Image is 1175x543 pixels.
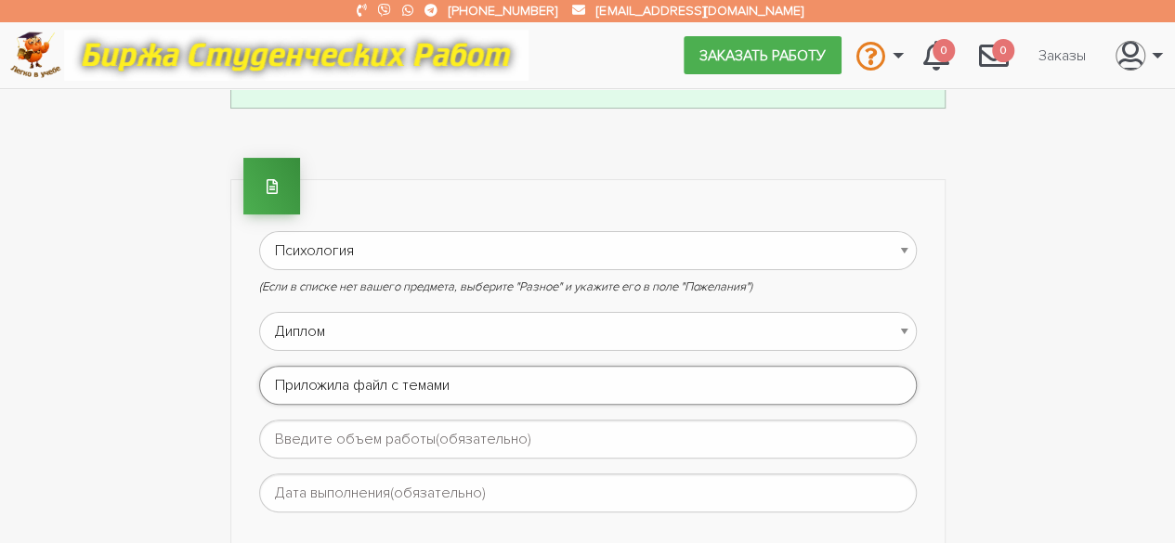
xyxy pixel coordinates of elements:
span: 0 [933,39,955,62]
input: Дата выполнения(обязательно) [259,473,917,512]
input: Напишите тему работы(обязательно) [259,366,917,405]
a: [EMAIL_ADDRESS][DOMAIN_NAME] [596,3,803,19]
img: motto-12e01f5a76059d5f6a28199ef077b1f78e012cfde436ab5cf1d4517935686d32.gif [64,30,529,81]
input: Введите объем работы(обязательно) [259,420,917,459]
a: 0 [964,30,1024,80]
a: [PHONE_NUMBER] [449,3,557,19]
p: (Если в списке нет вашего предмета, выберите "Разное" и укажите его в поле "Пожелания") [259,278,917,297]
a: 0 [908,30,964,80]
a: Заказы [1024,37,1101,72]
img: logo-c4363faeb99b52c628a42810ed6dfb4293a56d4e4775eb116515dfe7f33672af.png [10,32,61,79]
a: Заказать работу [684,36,842,73]
span: 0 [992,39,1014,62]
